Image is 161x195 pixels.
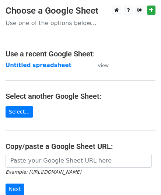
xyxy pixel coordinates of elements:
a: Select... [6,106,33,118]
h4: Copy/paste a Google Sheet URL: [6,142,155,151]
input: Paste your Google Sheet URL here [6,154,152,168]
a: Untitled spreadsheet [6,62,71,69]
small: View [98,63,109,68]
small: Example: [URL][DOMAIN_NAME] [6,169,81,175]
p: Use one of the options below... [6,19,155,27]
iframe: Chat Widget [124,160,161,195]
h4: Select another Google Sheet: [6,92,155,101]
h3: Choose a Google Sheet [6,6,155,16]
input: Next [6,184,24,195]
h4: Use a recent Google Sheet: [6,49,155,58]
a: View [90,62,109,69]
